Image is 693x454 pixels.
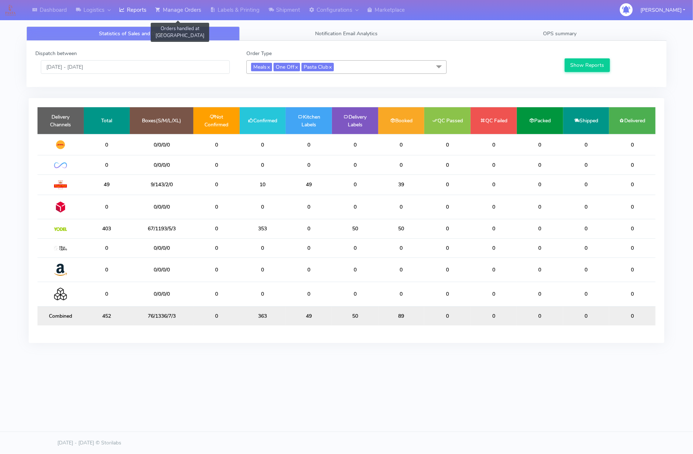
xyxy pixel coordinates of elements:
[517,306,563,325] td: 0
[315,30,378,37] span: Notification Email Analytics
[517,107,563,134] td: Packed
[54,227,67,231] img: Yodel
[130,195,193,219] td: 0/0/0/0
[240,282,286,306] td: 0
[609,195,656,219] td: 0
[517,282,563,306] td: 0
[332,306,378,325] td: 50
[332,155,378,174] td: 0
[471,195,517,219] td: 0
[26,26,667,41] ul: Tabs
[130,155,193,174] td: 0/0/0/0
[332,195,378,219] td: 0
[84,306,130,325] td: 452
[286,282,332,306] td: 0
[130,174,193,195] td: 9/143/2/0
[471,257,517,282] td: 0
[84,219,130,238] td: 403
[471,174,517,195] td: 0
[332,107,378,134] td: Delivery Labels
[563,282,610,306] td: 0
[378,219,425,238] td: 50
[378,282,425,306] td: 0
[424,195,471,219] td: 0
[424,134,471,155] td: 0
[328,63,332,71] a: x
[517,134,563,155] td: 0
[332,219,378,238] td: 50
[240,195,286,219] td: 0
[471,306,517,325] td: 0
[240,238,286,257] td: 0
[563,195,610,219] td: 0
[563,107,610,134] td: Shipped
[84,134,130,155] td: 0
[286,238,332,257] td: 0
[193,257,240,282] td: 0
[99,30,167,37] span: Statistics of Sales and Orders
[378,174,425,195] td: 39
[35,50,77,57] label: Dispatch between
[471,238,517,257] td: 0
[332,238,378,257] td: 0
[193,134,240,155] td: 0
[563,134,610,155] td: 0
[471,282,517,306] td: 0
[240,257,286,282] td: 0
[193,238,240,257] td: 0
[424,174,471,195] td: 0
[332,282,378,306] td: 0
[54,201,67,213] img: DPD
[609,306,656,325] td: 0
[130,134,193,155] td: 0/0/0/0
[193,107,240,134] td: Not Confirmed
[286,155,332,174] td: 0
[246,50,272,57] label: Order Type
[54,263,67,276] img: Amazon
[286,306,332,325] td: 49
[517,174,563,195] td: 0
[609,282,656,306] td: 0
[130,238,193,257] td: 0/0/0/0
[84,155,130,174] td: 0
[517,195,563,219] td: 0
[424,257,471,282] td: 0
[378,306,425,325] td: 89
[609,219,656,238] td: 0
[286,195,332,219] td: 0
[563,219,610,238] td: 0
[424,282,471,306] td: 0
[286,174,332,195] td: 49
[267,63,270,71] a: x
[130,306,193,325] td: 76/1336/7/3
[193,155,240,174] td: 0
[41,60,230,74] input: Pick the Daterange
[130,107,193,134] td: Boxes(S/M/L/XL)
[378,195,425,219] td: 0
[193,282,240,306] td: 0
[240,174,286,195] td: 10
[517,257,563,282] td: 0
[301,63,334,71] span: Pasta Club
[378,155,425,174] td: 0
[424,107,471,134] td: QC Passed
[635,3,691,18] button: [PERSON_NAME]
[563,306,610,325] td: 0
[251,63,272,71] span: Meals
[609,174,656,195] td: 0
[565,58,610,72] button: Show Reports
[471,155,517,174] td: 0
[332,134,378,155] td: 0
[378,257,425,282] td: 0
[609,155,656,174] td: 0
[424,155,471,174] td: 0
[424,306,471,325] td: 0
[563,238,610,257] td: 0
[37,107,84,134] td: Delivery Channels
[130,257,193,282] td: 0/0/0/0
[424,238,471,257] td: 0
[84,107,130,134] td: Total
[517,219,563,238] td: 0
[54,180,67,189] img: Royal Mail
[54,162,67,169] img: OnFleet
